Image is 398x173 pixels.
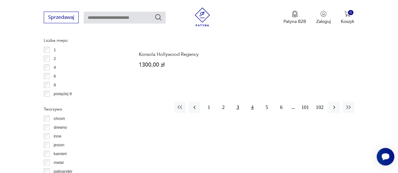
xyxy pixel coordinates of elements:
p: metal [53,159,64,166]
p: chrom [53,115,65,122]
p: 4 [53,64,56,71]
p: 6 [53,73,56,80]
p: Koszyk [341,19,354,24]
img: Ikona koszyka [344,11,350,17]
button: Zaloguj [316,11,331,24]
p: powyżej 8 [53,90,72,97]
button: Patyna B2B [283,11,306,24]
button: 4 [247,102,258,113]
button: Szukaj [154,14,162,21]
p: Tworzywo [44,106,121,113]
button: 5 [261,102,272,113]
img: Ikonka użytkownika [320,11,327,17]
a: Sprzedawaj [44,16,79,20]
button: 1 [203,102,215,113]
h3: Konsola Hollywood Regency [139,52,202,57]
p: kamień [53,150,67,157]
img: Ikona medalu [292,11,298,18]
p: Liczba miejsc [44,37,121,44]
p: jesion [53,142,64,149]
iframe: Smartsupp widget button [377,148,394,165]
img: Patyna - sklep z meblami i dekoracjami vintage [193,8,212,26]
button: 3 [232,102,244,113]
p: inne [53,133,61,140]
p: 1 [53,46,56,53]
button: 6 [276,102,287,113]
div: 0 [348,10,353,15]
a: Ikona medaluPatyna B2B [283,11,306,24]
button: 2 [218,102,229,113]
button: 101 [300,102,311,113]
button: Sprzedawaj [44,12,79,23]
p: 1300,00 zł [139,62,202,68]
p: 2 [53,55,56,62]
p: drewno [53,124,67,131]
p: Zaloguj [316,19,331,24]
p: Patyna B2B [283,19,306,24]
button: 102 [314,102,325,113]
button: 0Koszyk [341,11,354,24]
p: 8 [53,82,56,89]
